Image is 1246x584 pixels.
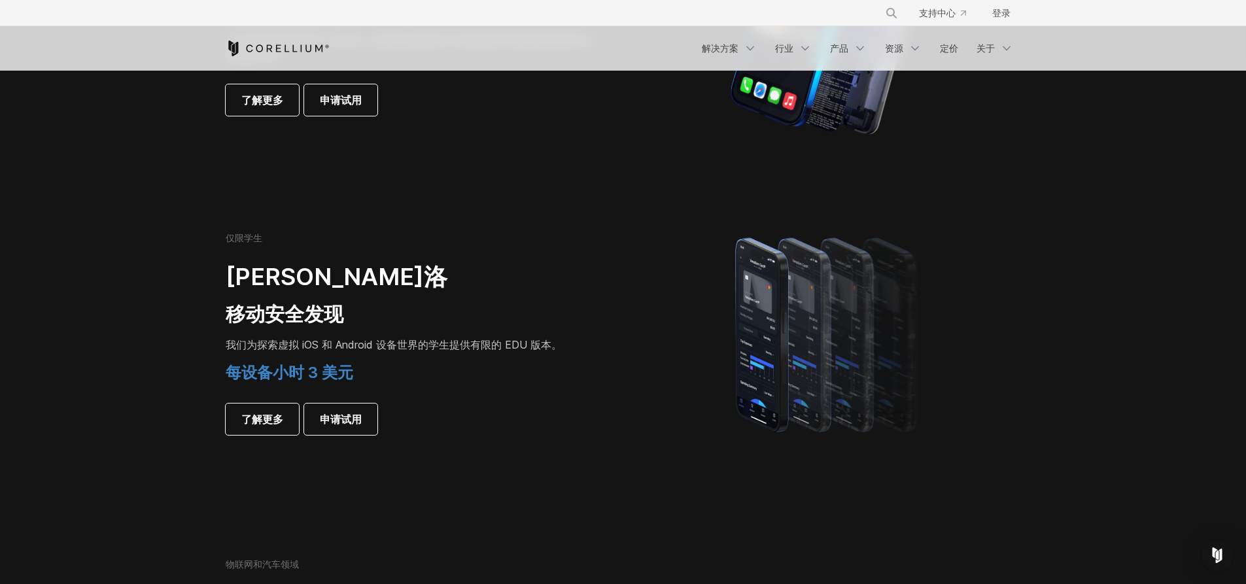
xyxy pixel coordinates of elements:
a: 科雷利姆之家 [226,41,330,56]
font: 申请试用 [320,94,362,107]
font: 行业 [775,43,793,54]
font: 了解更多 [241,413,283,426]
a: 了解更多 [226,404,299,435]
a: 了解更多 [226,84,299,116]
font: 移动安全发现 [226,302,343,326]
font: 申请试用 [320,413,362,426]
button: 搜索 [880,1,903,25]
font: 学生提供有限的 EDU 版本。 [428,338,562,351]
div: 导航菜单 [694,37,1021,60]
font: 解决方案 [702,43,738,54]
a: 申请试用 [304,404,377,435]
font: 仅限学生 [226,232,262,243]
div: 打开 Intercom Messenger [1202,540,1233,571]
font: 了解更多 [241,94,283,107]
font: 登录 [992,7,1011,18]
font: 支持中心 [919,7,956,18]
font: 物联网和汽车领域 [226,558,299,570]
a: 申请试用 [304,84,377,116]
img: 四款 iPhone 机型阵容变得更加渐变和模糊 [709,219,948,448]
font: 关于 [977,43,995,54]
div: 导航菜单 [869,1,1021,25]
font: 我们为探索虚拟 iOS 和 Android 设备世界的 [226,338,428,351]
font: 每设备小时 3 美元 [226,363,353,382]
font: 定价 [940,43,958,54]
font: [PERSON_NAME]洛 [226,262,447,291]
font: 产品 [830,43,848,54]
font: 资源 [885,43,903,54]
